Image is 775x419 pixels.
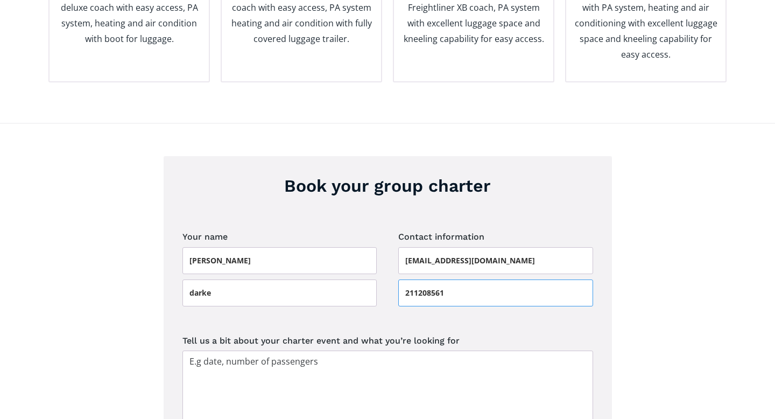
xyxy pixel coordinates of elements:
input: Email [398,247,593,274]
input: Phone [398,280,593,306]
h3: Book your group charter [182,175,593,197]
label: Tell us a bit about your charter event and what you’re looking for [182,333,593,348]
legend: Contact information [398,229,484,245]
legend: Your name [182,229,228,245]
input: Last name [182,280,377,306]
input: First name [182,247,377,274]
